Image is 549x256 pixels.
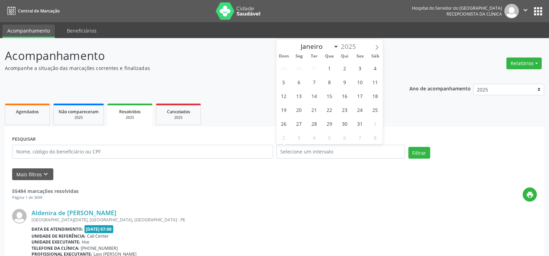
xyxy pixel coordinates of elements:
[308,89,321,103] span: Janeiro 14, 2025
[81,245,118,251] span: [PHONE_NUMBER]
[519,4,532,18] button: 
[32,217,537,223] div: [GEOGRAPHIC_DATA][DATE], [GEOGRAPHIC_DATA], [GEOGRAPHIC_DATA] - PE
[409,84,471,92] p: Ano de acompanhamento
[522,6,529,14] i: 
[323,103,336,116] span: Janeiro 22, 2025
[291,54,307,59] span: Seg
[292,103,306,116] span: Janeiro 20, 2025
[532,5,544,17] button: apps
[161,115,196,120] div: 2025
[446,11,502,17] span: Recepcionista da clínica
[32,233,86,239] b: Unidade de referência:
[504,4,519,18] img: img
[369,131,382,144] span: Fevereiro 8, 2025
[338,61,352,75] span: Janeiro 2, 2025
[87,233,109,239] span: Call Center
[32,209,116,217] a: Aldenira de [PERSON_NAME]
[369,103,382,116] span: Janeiro 25, 2025
[352,54,368,59] span: Sex
[12,209,27,223] img: img
[308,131,321,144] span: Fevereiro 4, 2025
[353,75,367,89] span: Janeiro 10, 2025
[506,58,542,69] button: Relatórios
[369,89,382,103] span: Janeiro 18, 2025
[353,131,367,144] span: Fevereiro 7, 2025
[5,5,60,17] a: Central de Marcação
[112,115,148,120] div: 2025
[82,239,89,245] span: Hse
[338,103,352,116] span: Janeiro 23, 2025
[292,61,306,75] span: Dezembro 30, 2024
[338,117,352,130] span: Janeiro 30, 2025
[308,103,321,116] span: Janeiro 21, 2025
[32,245,79,251] b: Telefone da clínica:
[12,145,273,159] input: Nome, código do beneficiário ou CPF
[16,109,39,115] span: Agendados
[353,117,367,130] span: Janeiro 31, 2025
[276,54,292,59] span: Dom
[308,117,321,130] span: Janeiro 28, 2025
[338,131,352,144] span: Fevereiro 6, 2025
[338,75,352,89] span: Janeiro 9, 2025
[12,188,79,194] strong: 55484 marcações resolvidas
[322,54,337,59] span: Qua
[308,75,321,89] span: Janeiro 7, 2025
[292,89,306,103] span: Janeiro 13, 2025
[369,61,382,75] span: Janeiro 4, 2025
[2,25,55,38] a: Acompanhamento
[323,75,336,89] span: Janeiro 8, 2025
[292,75,306,89] span: Janeiro 6, 2025
[277,103,291,116] span: Janeiro 19, 2025
[353,89,367,103] span: Janeiro 17, 2025
[5,64,382,72] p: Acompanhe a situação das marcações correntes e finalizadas
[298,42,339,51] select: Month
[526,191,534,198] i: print
[277,75,291,89] span: Janeiro 5, 2025
[277,131,291,144] span: Fevereiro 2, 2025
[337,54,352,59] span: Qui
[369,117,382,130] span: Fevereiro 1, 2025
[323,131,336,144] span: Fevereiro 5, 2025
[12,195,79,201] div: Página 1 de 3699
[412,5,502,11] div: Hospital do Servidor do [GEOGRAPHIC_DATA]
[308,61,321,75] span: Dezembro 31, 2024
[32,239,80,245] b: Unidade executante:
[353,103,367,116] span: Janeiro 24, 2025
[12,134,36,145] label: PESQUISAR
[277,89,291,103] span: Janeiro 12, 2025
[167,109,190,115] span: Cancelados
[276,145,405,159] input: Selecione um intervalo
[292,131,306,144] span: Fevereiro 3, 2025
[59,115,99,120] div: 2025
[277,61,291,75] span: Dezembro 29, 2024
[85,225,114,233] span: [DATE] 07:00
[119,109,141,115] span: Resolvidos
[292,117,306,130] span: Janeiro 27, 2025
[323,61,336,75] span: Janeiro 1, 2025
[62,25,101,37] a: Beneficiários
[523,187,537,202] button: print
[5,47,382,64] p: Acompanhamento
[368,54,383,59] span: Sáb
[338,89,352,103] span: Janeiro 16, 2025
[59,109,99,115] span: Não compareceram
[408,147,430,159] button: Filtrar
[32,226,83,232] b: Data de atendimento:
[12,168,53,180] button: Mais filtroskeyboard_arrow_down
[353,61,367,75] span: Janeiro 3, 2025
[307,54,322,59] span: Ter
[18,8,60,14] span: Central de Marcação
[277,117,291,130] span: Janeiro 26, 2025
[323,89,336,103] span: Janeiro 15, 2025
[42,170,50,178] i: keyboard_arrow_down
[323,117,336,130] span: Janeiro 29, 2025
[369,75,382,89] span: Janeiro 11, 2025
